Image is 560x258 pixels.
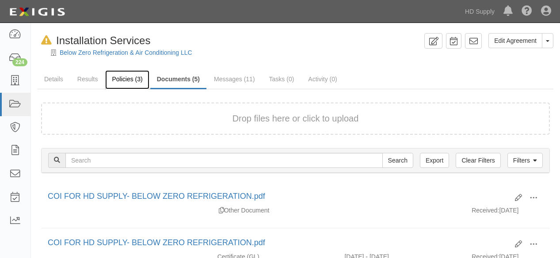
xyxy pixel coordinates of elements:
[60,49,192,56] a: Below Zero Refrigeration & Air Conditioning LLC
[65,153,383,168] input: Search
[38,33,150,48] div: Installation Services
[219,206,224,215] div: Duplicate
[7,4,68,20] img: logo-5460c22ac91f19d4615b14bd174203de0afe785f0fc80cf4dbbc73dc1793850b.png
[38,70,70,88] a: Details
[301,70,343,88] a: Activity (0)
[56,34,150,46] span: Installation Services
[12,58,27,66] div: 224
[420,153,449,168] a: Export
[382,153,413,168] input: Search
[211,206,338,215] div: Other Document
[150,70,206,89] a: Documents (5)
[338,206,465,206] div: Effective - Expiration
[48,238,265,247] a: COI FOR HD SUPPLY- BELOW ZERO REFRIGERATION.pdf
[456,153,500,168] a: Clear Filters
[522,6,532,17] i: Help Center - Complianz
[488,33,542,48] a: Edit Agreement
[263,70,301,88] a: Tasks (0)
[48,192,265,201] a: COI FOR HD SUPPLY- BELOW ZERO REFRIGERATION.pdf
[48,191,508,202] div: COI FOR HD SUPPLY- BELOW ZERO REFRIGERATION.pdf
[207,70,262,88] a: Messages (11)
[465,206,550,219] div: [DATE]
[507,153,543,168] a: Filters
[461,3,499,20] a: HD Supply
[232,112,359,125] button: Drop files here or click to upload
[105,70,149,89] a: Policies (3)
[472,206,499,215] p: Received:
[41,36,52,45] i: In Default since 08/27/2025
[48,237,508,249] div: COI FOR HD SUPPLY- BELOW ZERO REFRIGERATION.pdf
[71,70,105,88] a: Results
